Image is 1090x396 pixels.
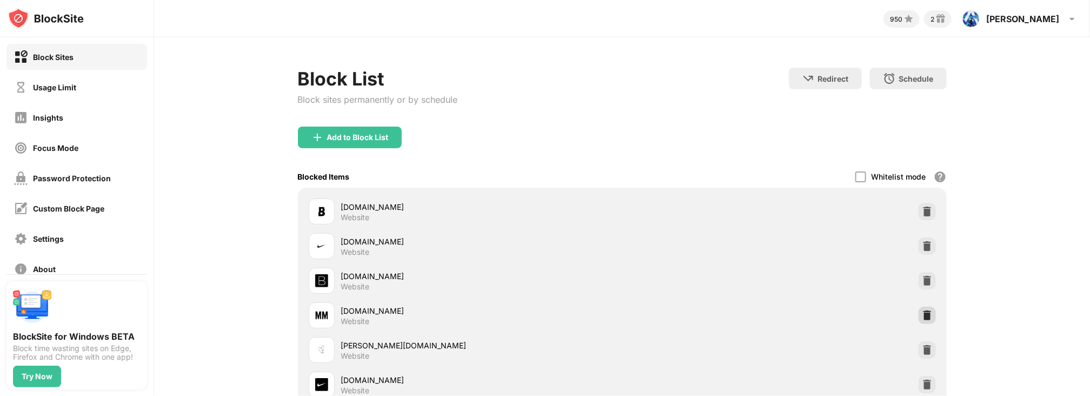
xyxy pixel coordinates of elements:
div: Website [341,213,370,222]
img: reward-small.svg [934,12,947,25]
div: Whitelist mode [872,172,926,181]
img: ACg8ocJu_0HmeD-iPaslcPtMilSh-lgGRnohEmji6PNCC1mKhruTI7ZC=s96-c [962,10,980,28]
img: settings-off.svg [14,232,28,246]
img: block-on.svg [14,50,28,64]
div: Password Protection [33,174,111,183]
img: insights-off.svg [14,111,28,124]
div: [PERSON_NAME] [986,14,1059,24]
div: Website [341,282,370,292]
div: Block sites permanently or by schedule [298,94,458,105]
div: [DOMAIN_NAME] [341,305,622,316]
div: Website [341,247,370,257]
div: Schedule [899,74,934,83]
div: Website [341,316,370,326]
div: [DOMAIN_NAME] [341,201,622,213]
div: Website [341,351,370,361]
div: Usage Limit [33,83,76,92]
img: points-small.svg [902,12,915,25]
img: logo-blocksite.svg [8,8,84,29]
img: favicons [315,240,328,253]
div: [DOMAIN_NAME] [341,236,622,247]
div: Add to Block List [327,133,389,142]
img: time-usage-off.svg [14,81,28,94]
div: About [33,265,56,274]
div: Block Sites [33,52,74,62]
div: 950 [890,15,902,23]
div: Insights [33,113,63,122]
img: favicons [315,309,328,322]
div: 2 [931,15,934,23]
img: customize-block-page-off.svg [14,202,28,215]
img: favicons [315,205,328,218]
div: [DOMAIN_NAME] [341,374,622,386]
div: Custom Block Page [33,204,104,213]
img: push-desktop.svg [13,288,52,327]
div: [PERSON_NAME][DOMAIN_NAME] [341,340,622,351]
img: favicons [315,344,328,357]
div: Website [341,386,370,395]
div: BlockSite for Windows BETA [13,331,141,342]
img: password-protection-off.svg [14,171,28,185]
img: favicons [315,274,328,287]
div: Settings [33,234,64,243]
div: Try Now [22,372,52,381]
div: Blocked Items [298,172,350,181]
div: Block time wasting sites on Edge, Firefox and Chrome with one app! [13,344,141,361]
img: favicons [315,378,328,391]
div: [DOMAIN_NAME] [341,270,622,282]
img: about-off.svg [14,262,28,276]
div: Focus Mode [33,143,78,153]
div: Block List [298,68,458,90]
img: focus-off.svg [14,141,28,155]
div: Redirect [818,74,849,83]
